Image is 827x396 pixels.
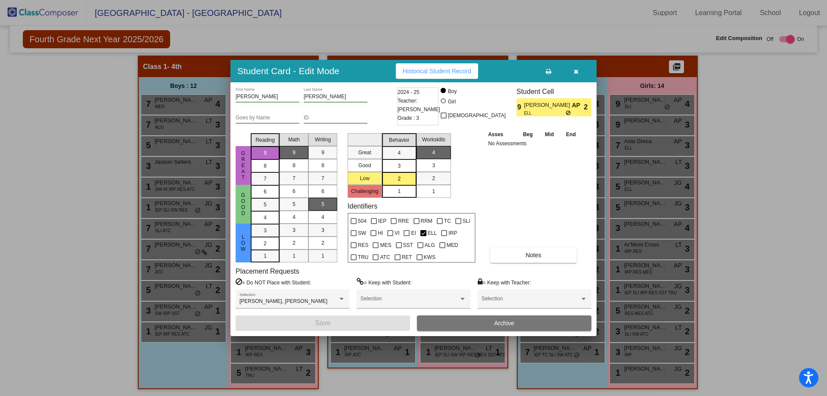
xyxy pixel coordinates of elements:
[321,187,324,195] span: 6
[264,240,267,247] span: 2
[315,136,331,143] span: Writing
[358,252,369,262] span: TRU
[239,150,247,181] span: Great
[428,228,437,238] span: ELL
[395,228,399,238] span: VI
[288,136,300,143] span: Math
[490,247,577,263] button: Notes
[398,216,409,226] span: RRE
[417,315,591,331] button: Archive
[236,278,311,287] label: = Do NOT Place with Student:
[239,298,327,304] span: [PERSON_NAME], [PERSON_NAME]
[292,239,295,247] span: 2
[425,240,435,250] span: ALG
[432,175,435,182] span: 2
[292,252,295,260] span: 1
[584,102,591,112] span: 2
[432,162,435,169] span: 3
[398,149,401,157] span: 4
[398,175,401,183] span: 2
[560,130,582,139] th: End
[448,87,457,95] div: Boy
[358,216,367,226] span: 504
[292,226,295,234] span: 3
[321,226,324,234] span: 3
[358,228,366,238] span: SW
[292,162,295,169] span: 8
[264,162,267,170] span: 8
[478,278,531,287] label: = Keep with Teacher:
[396,63,478,79] button: Historical Student Record
[432,187,435,195] span: 1
[463,216,470,226] span: SLI
[486,139,582,148] td: No Assessments
[398,162,401,170] span: 3
[321,149,324,156] span: 9
[321,239,324,247] span: 2
[403,240,413,250] span: SST
[572,101,584,110] span: AP
[411,228,416,238] span: EI
[264,201,267,209] span: 5
[239,234,247,252] span: Low
[516,87,591,96] h3: Student Cell
[264,227,267,234] span: 3
[321,213,324,221] span: 4
[380,252,390,262] span: ATC
[524,101,572,110] span: [PERSON_NAME]
[236,267,299,275] label: Placement Requests
[398,187,401,195] span: 1
[321,162,324,169] span: 8
[398,114,419,122] span: Grade : 3
[264,252,267,260] span: 1
[398,88,420,97] span: 2024 - 25
[255,136,275,144] span: Reading
[380,240,391,250] span: MES
[403,68,471,75] span: Historical Student Record
[348,202,377,210] label: Identifiers
[292,200,295,208] span: 5
[448,228,457,238] span: IRP
[448,98,456,106] div: Girl
[321,175,324,182] span: 7
[292,175,295,182] span: 7
[236,115,299,121] input: goes by name
[292,213,295,221] span: 4
[524,110,566,116] span: ELL
[264,175,267,183] span: 7
[264,149,267,157] span: 9
[486,130,517,139] th: Asses
[358,240,369,250] span: RES
[236,315,410,331] button: Save
[516,102,524,112] span: 9
[292,187,295,195] span: 6
[378,228,383,238] span: HI
[264,188,267,196] span: 6
[264,214,267,221] span: 4
[539,130,560,139] th: Mid
[292,149,295,156] span: 9
[448,110,506,121] span: [DEMOGRAPHIC_DATA]
[389,136,409,144] span: Behavior
[432,149,435,156] span: 4
[402,252,412,262] span: RET
[517,130,539,139] th: Beg
[357,278,412,287] label: = Keep with Student:
[237,65,339,76] h3: Student Card - Edit Mode
[421,216,432,226] span: RRM
[239,192,247,216] span: Good
[444,216,451,226] span: TC
[378,216,386,226] span: IEP
[422,136,445,143] span: Workskills
[424,252,435,262] span: KWS
[315,319,330,327] span: Save
[398,97,440,114] span: Teacher: [PERSON_NAME]
[525,252,541,259] span: Notes
[447,240,458,250] span: MED
[321,200,324,208] span: 5
[494,320,514,327] span: Archive
[321,252,324,260] span: 1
